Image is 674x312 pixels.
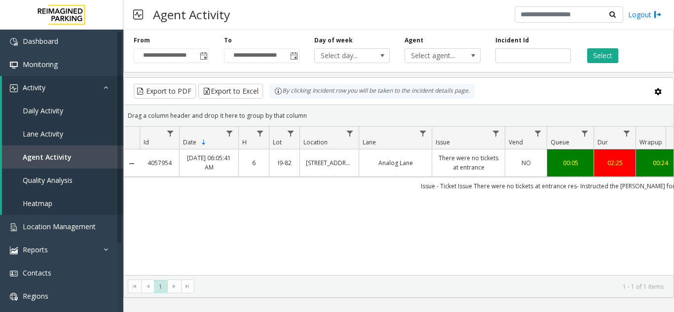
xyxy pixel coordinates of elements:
[124,107,674,124] div: Drag a column header and drop it here to group by that column
[2,169,123,192] a: Quality Analysis
[288,49,299,63] span: Toggle popup
[2,145,123,169] a: Agent Activity
[343,127,357,140] a: Location Filter Menu
[315,49,374,63] span: Select day...
[587,48,618,63] button: Select
[242,138,247,146] span: H
[144,138,149,146] span: Id
[269,84,475,99] div: By clicking Incident row you will be taken to the incident details page.
[10,293,18,301] img: 'icon'
[148,2,235,27] h3: Agent Activity
[405,49,465,63] span: Select agent...
[10,223,18,231] img: 'icon'
[551,138,569,146] span: Queue
[10,246,18,254] img: 'icon'
[438,153,499,172] a: There were no tickets at entrance
[284,127,298,140] a: Lot Filter Menu
[245,158,263,168] a: 6
[275,158,294,168] a: I9-82
[495,36,529,45] label: Incident Id
[363,138,376,146] span: Lane
[200,139,208,146] span: Sortable
[186,153,232,172] a: [DATE] 06:05:41 AM
[10,270,18,277] img: 'icon'
[2,99,123,122] a: Daily Activity
[489,127,503,140] a: Issue Filter Menu
[23,199,52,208] span: Heatmap
[578,127,592,140] a: Queue Filter Menu
[10,84,18,92] img: 'icon'
[23,291,48,301] span: Regions
[154,280,167,293] span: Page 1
[223,127,236,140] a: Date Filter Menu
[23,222,96,231] span: Location Management
[23,60,58,69] span: Monitoring
[620,127,634,140] a: Dur Filter Menu
[23,129,63,139] span: Lane Activity
[511,158,541,168] a: NO
[405,36,423,45] label: Agent
[200,282,664,291] kendo-pager-info: 1 - 1 of 1 items
[509,138,523,146] span: Vend
[198,84,263,99] button: Export to Excel
[2,192,123,215] a: Heatmap
[600,158,630,168] a: 02:25
[134,36,150,45] label: From
[133,2,143,27] img: pageIcon
[639,138,662,146] span: Wrapup
[522,159,531,167] span: NO
[2,76,123,99] a: Activity
[654,9,662,20] img: logout
[23,245,48,254] span: Reports
[10,38,18,46] img: 'icon'
[531,127,545,140] a: Vend Filter Menu
[23,36,58,46] span: Dashboard
[23,175,73,185] span: Quality Analysis
[314,36,353,45] label: Day of week
[183,138,196,146] span: Date
[134,84,196,99] button: Export to PDF
[23,106,63,115] span: Daily Activity
[303,138,328,146] span: Location
[198,49,209,63] span: Toggle popup
[306,158,353,168] a: [STREET_ADDRESS]
[365,158,426,168] a: Analog Lane
[436,138,450,146] span: Issue
[273,138,282,146] span: Lot
[10,61,18,69] img: 'icon'
[598,138,608,146] span: Dur
[224,36,232,45] label: To
[274,87,282,95] img: infoIcon.svg
[254,127,267,140] a: H Filter Menu
[23,83,45,92] span: Activity
[628,9,662,20] a: Logout
[416,127,430,140] a: Lane Filter Menu
[146,158,173,168] a: 4057954
[23,152,72,162] span: Agent Activity
[2,122,123,145] a: Lane Activity
[124,160,140,168] a: Collapse Details
[124,127,674,275] div: Data table
[164,127,177,140] a: Id Filter Menu
[23,268,51,277] span: Contacts
[553,158,588,168] a: 00:05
